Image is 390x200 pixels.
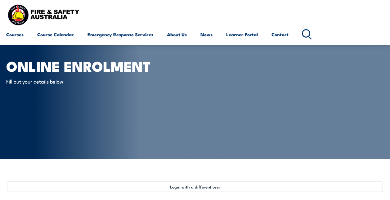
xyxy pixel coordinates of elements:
a: Course Calendar [37,27,74,42]
span: Login with a different user [170,184,220,189]
a: About Us [167,27,187,42]
a: Emergency Response Services [87,27,153,42]
a: News [200,27,213,42]
p: Fill out your details below [6,78,119,85]
a: Courses [6,27,24,42]
a: Learner Portal [226,27,258,42]
h1: Online Enrolment [6,60,159,72]
a: Contact [271,27,289,42]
